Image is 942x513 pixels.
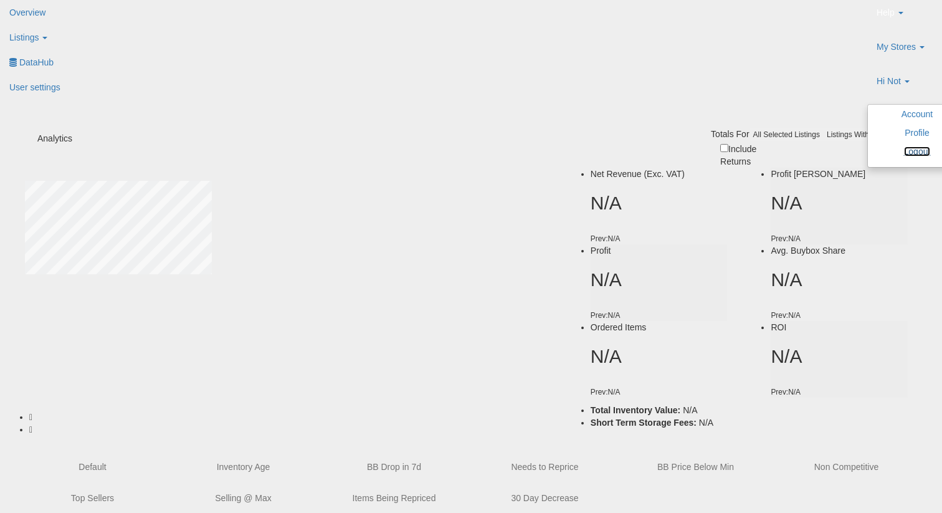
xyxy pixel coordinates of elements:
[823,128,890,141] button: Listings With Cost
[591,169,685,179] span: Net Revenue (Exc. VAT)
[771,169,865,179] span: Profit [PERSON_NAME]
[591,388,621,396] small: Prev: N/A
[9,32,39,42] span: Listings
[37,134,241,143] h5: Analytics
[591,346,728,367] h2: N/A
[628,454,763,479] button: BB Price Below Min
[326,486,462,511] button: Items Being Repriced
[771,269,908,290] h2: N/A
[477,454,612,479] button: Needs to Reprice
[902,109,933,119] a: Account
[771,246,845,256] span: Avg. Buybox Share
[771,311,801,320] small: Prev: N/A
[905,128,930,138] a: Profile
[867,34,942,69] a: My Stores
[591,269,728,290] h2: N/A
[771,234,801,243] small: Prev: N/A
[877,75,901,87] span: Hi Not
[771,346,908,367] h2: N/A
[25,486,160,511] button: Top Sellers
[749,128,824,141] button: All Selected Listings
[591,418,697,428] b: Short Term Storage Fees:
[779,454,914,479] button: Non Competitive
[591,322,646,332] span: Ordered Items
[176,486,311,511] button: Selling @ Max
[711,141,779,168] div: Include Returns
[591,193,728,213] h2: N/A
[9,7,45,17] span: Overview
[176,454,311,479] button: Inventory Age
[877,41,916,53] span: My Stores
[25,454,160,479] button: Default
[591,246,611,256] span: Profit
[326,454,462,479] button: BB Drop in 7d
[904,146,931,156] a: Logout
[771,322,786,332] span: ROI
[591,405,680,415] b: Total Inventory Value:
[477,486,612,511] button: 30 Day Decrease
[591,234,621,243] small: Prev: N/A
[591,404,908,416] li: N/A
[591,311,621,320] small: Prev: N/A
[771,193,908,213] h2: N/A
[711,128,749,140] div: Totals For
[699,418,713,428] span: N/A
[877,6,895,19] span: Help
[771,388,801,396] small: Prev: N/A
[19,57,54,67] span: DataHub
[867,69,942,103] a: Hi Not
